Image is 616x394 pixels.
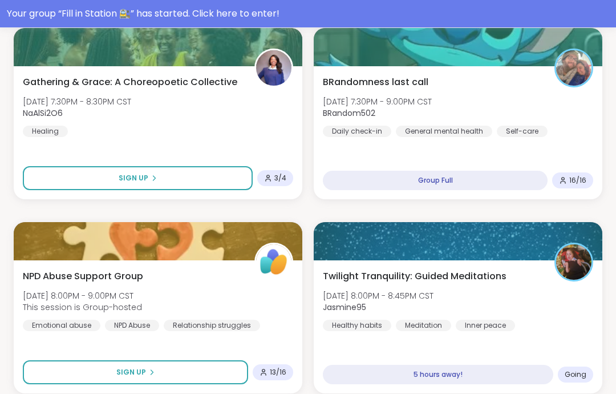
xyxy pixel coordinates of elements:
[23,290,142,301] span: [DATE] 8:00PM - 9:00PM CST
[323,365,553,384] div: 5 hours away!
[164,320,260,331] div: Relationship struggles
[105,320,159,331] div: NPD Abuse
[323,75,428,89] span: BRandomness last call
[270,368,286,377] span: 13 / 16
[323,126,391,137] div: Daily check-in
[23,320,100,331] div: Emotional abuse
[323,107,375,119] b: BRandom502
[323,320,391,331] div: Healthy habits
[116,367,146,377] span: Sign Up
[323,171,548,190] div: Group Full
[323,96,432,107] span: [DATE] 7:30PM - 9:00PM CST
[256,50,291,86] img: NaAlSi2O6
[23,75,237,89] span: Gathering & Grace: A Choreopoetic Collective
[556,50,591,86] img: BRandom502
[565,370,586,379] span: Going
[23,107,63,119] b: NaAlSi2O6
[274,174,286,183] span: 3 / 4
[323,301,366,313] b: Jasmine95
[456,320,515,331] div: Inner peace
[569,176,586,185] span: 16 / 16
[7,7,609,21] div: Your group “ Fill in Station 🚉 ” has started. Click here to enter!
[23,301,142,313] span: This session is Group-hosted
[23,96,131,107] span: [DATE] 7:30PM - 8:30PM CST
[23,166,253,190] button: Sign Up
[556,244,591,280] img: Jasmine95
[497,126,548,137] div: Self-care
[119,173,148,183] span: Sign Up
[256,244,291,280] img: ShareWell
[323,270,506,283] span: Twilight Tranquility: Guided Meditations
[23,270,143,283] span: NPD Abuse Support Group
[396,126,492,137] div: General mental health
[23,360,248,384] button: Sign Up
[23,126,68,137] div: Healing
[323,290,433,301] span: [DATE] 8:00PM - 8:45PM CST
[396,320,451,331] div: Meditation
